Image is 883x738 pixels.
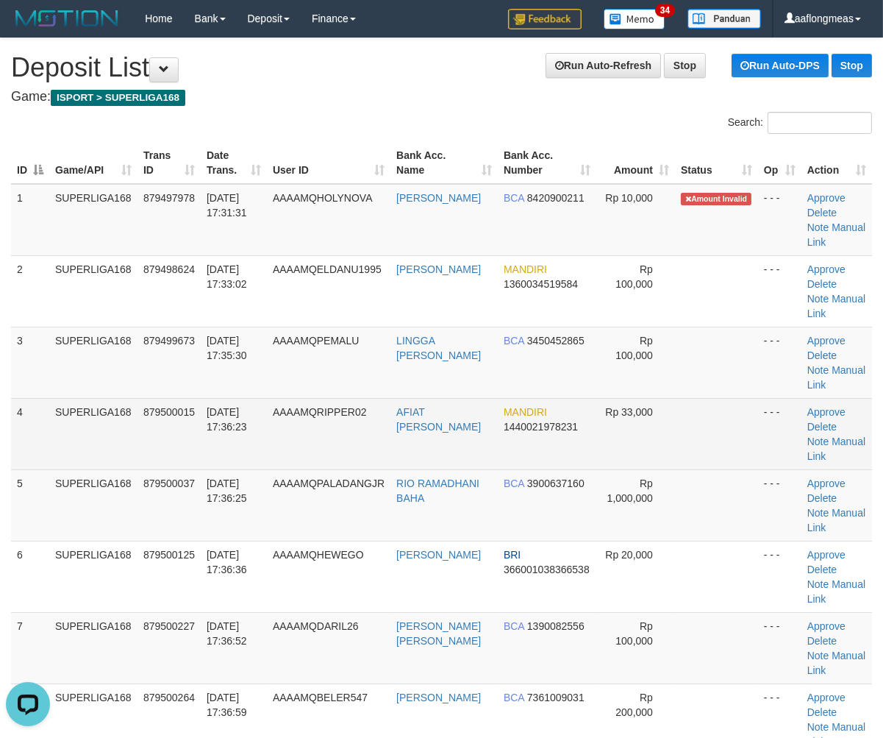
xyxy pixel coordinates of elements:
[207,549,247,575] span: [DATE] 17:36:36
[807,578,829,590] a: Note
[758,541,801,612] td: - - -
[396,335,481,361] a: LINGGA [PERSON_NAME]
[758,398,801,469] td: - - -
[807,436,865,462] a: Manual Link
[11,469,49,541] td: 5
[396,692,481,703] a: [PERSON_NAME]
[143,263,195,275] span: 879498624
[807,293,865,319] a: Manual Link
[527,692,585,703] span: Copy 7361009031 to clipboard
[49,612,137,684] td: SUPERLIGA168
[11,612,49,684] td: 7
[807,335,846,347] a: Approve
[675,142,758,184] th: Status: activate to sort column ascending
[807,293,829,305] a: Note
[504,421,578,433] span: Copy 1440021978231 to clipboard
[49,398,137,469] td: SUPERLIGA168
[49,327,137,398] td: SUPERLIGA168
[504,478,524,489] span: BCA
[615,335,653,361] span: Rp 100,000
[11,541,49,612] td: 6
[807,620,846,632] a: Approve
[273,692,368,703] span: AAAAMQBELER547
[49,142,137,184] th: Game/API: activate to sort column ascending
[504,564,590,575] span: Copy 366001038366538 to clipboard
[396,263,481,275] a: [PERSON_NAME]
[655,4,675,17] span: 34
[504,192,524,204] span: BCA
[527,478,585,489] span: Copy 3900637160 to clipboard
[807,692,846,703] a: Approve
[6,6,50,50] button: Open LiveChat chat widget
[807,263,846,275] a: Approve
[273,406,367,418] span: AAAAMQRIPPER02
[758,184,801,256] td: - - -
[604,9,665,29] img: Button%20Memo.svg
[728,112,872,134] label: Search:
[596,142,675,184] th: Amount: activate to sort column ascending
[681,193,751,205] span: Amount is not matched
[273,335,359,347] span: AAAAMQPEMALU
[807,192,846,204] a: Approve
[201,142,267,184] th: Date Trans.: activate to sort column ascending
[137,142,201,184] th: Trans ID: activate to sort column ascending
[768,112,872,134] input: Search:
[273,620,359,632] span: AAAAMQDARIL26
[504,620,524,632] span: BCA
[207,192,247,219] span: [DATE] 17:31:31
[143,406,195,418] span: 879500015
[396,192,481,204] a: [PERSON_NAME]
[527,335,585,347] span: Copy 3450452865 to clipboard
[504,335,524,347] span: BCA
[207,406,247,433] span: [DATE] 17:36:23
[11,327,49,398] td: 3
[807,364,829,376] a: Note
[807,549,846,561] a: Approve
[807,221,865,248] a: Manual Link
[807,207,837,219] a: Delete
[527,192,585,204] span: Copy 8420900211 to clipboard
[11,142,49,184] th: ID: activate to sort column descending
[207,620,247,647] span: [DATE] 17:36:52
[807,650,829,661] a: Note
[605,406,653,418] span: Rp 33,000
[143,335,195,347] span: 879499673
[807,721,829,733] a: Note
[508,9,582,29] img: Feedback.jpg
[396,620,481,647] a: [PERSON_NAME] [PERSON_NAME]
[273,263,382,275] span: AAAAMQELDANU1995
[143,692,195,703] span: 879500264
[396,406,481,433] a: AFIAT [PERSON_NAME]
[615,692,653,718] span: Rp 200,000
[143,620,195,632] span: 879500227
[605,192,653,204] span: Rp 10,000
[807,507,829,519] a: Note
[390,142,498,184] th: Bank Acc. Name: activate to sort column ascending
[605,549,653,561] span: Rp 20,000
[607,478,653,504] span: Rp 1,000,000
[49,184,137,256] td: SUPERLIGA168
[807,564,837,575] a: Delete
[801,142,872,184] th: Action: activate to sort column ascending
[396,478,479,504] a: RIO RAMADHANI BAHA
[396,549,481,561] a: [PERSON_NAME]
[143,549,195,561] span: 879500125
[504,406,547,418] span: MANDIRI
[807,364,865,391] a: Manual Link
[807,578,865,605] a: Manual Link
[273,549,364,561] span: AAAAMQHEWEGO
[758,255,801,327] td: - - -
[11,184,49,256] td: 1
[807,436,829,447] a: Note
[207,335,247,361] span: [DATE] 17:35:30
[807,221,829,233] a: Note
[11,7,123,29] img: MOTION_logo.png
[504,263,547,275] span: MANDIRI
[49,541,137,612] td: SUPERLIGA168
[807,350,837,361] a: Delete
[732,54,829,77] a: Run Auto-DPS
[807,706,837,718] a: Delete
[11,398,49,469] td: 4
[143,478,195,489] span: 879500037
[504,549,521,561] span: BRI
